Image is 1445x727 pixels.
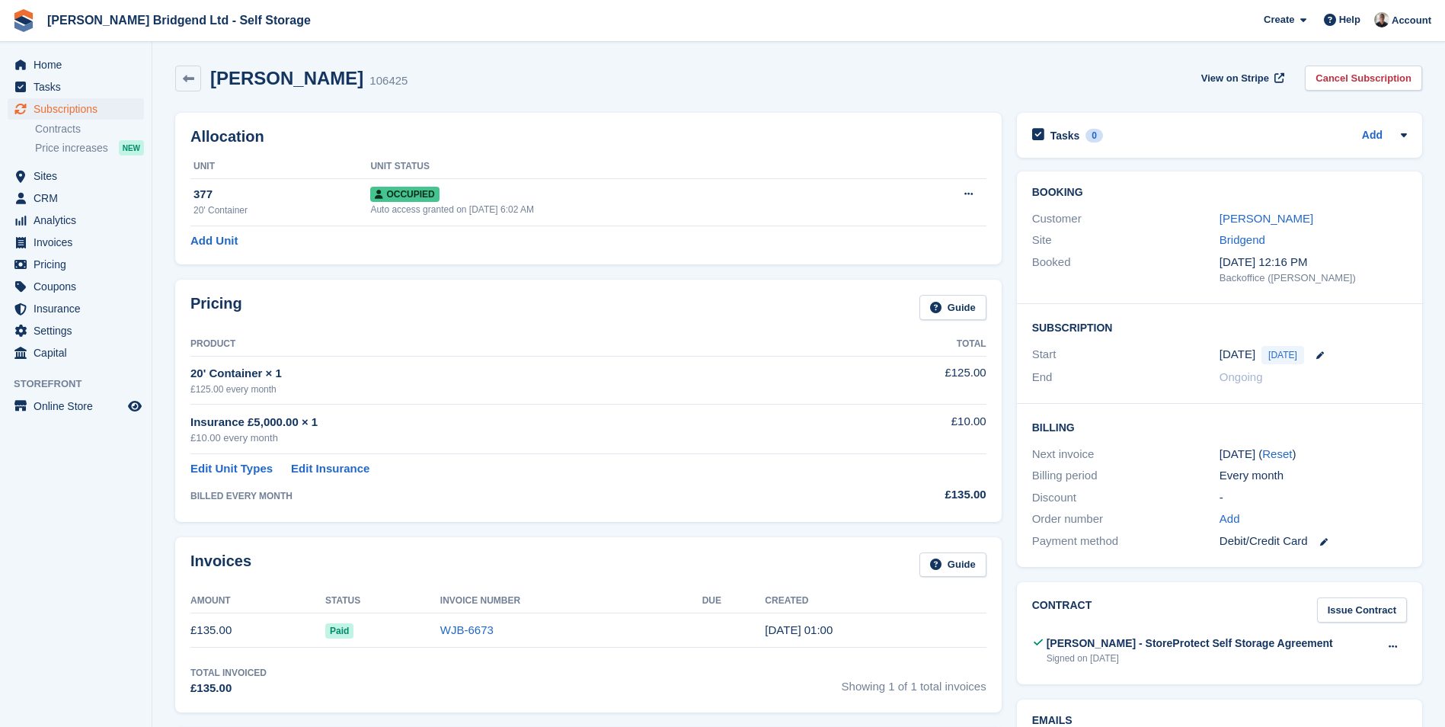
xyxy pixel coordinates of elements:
[190,552,251,578] h2: Invoices
[765,623,833,636] time: 2025-09-05 00:00:59 UTC
[1032,232,1220,249] div: Site
[1050,129,1080,143] h2: Tasks
[190,460,273,478] a: Edit Unit Types
[190,128,986,146] h2: Allocation
[1201,71,1269,86] span: View on Stripe
[34,165,125,187] span: Sites
[190,365,837,383] div: 20' Container × 1
[190,232,238,250] a: Add Unit
[1220,346,1255,363] time: 2025-09-05 00:00:00 UTC
[190,680,267,697] div: £135.00
[370,203,885,216] div: Auto access granted on [DATE] 6:02 AM
[8,396,144,417] a: menu
[837,356,986,404] td: £125.00
[1032,533,1220,550] div: Payment method
[1032,254,1220,286] div: Booked
[119,140,144,155] div: NEW
[1032,597,1092,623] h2: Contract
[1047,652,1333,665] div: Signed on [DATE]
[193,186,370,203] div: 377
[35,141,108,155] span: Price increases
[34,342,125,363] span: Capital
[8,98,144,120] a: menu
[8,54,144,75] a: menu
[190,613,325,648] td: £135.00
[34,76,125,98] span: Tasks
[8,165,144,187] a: menu
[12,9,35,32] img: stora-icon-8386f47178a22dfd0bd8f6a31ec36ba5ce8667c1dd55bd0f319d3a0aa187defe.svg
[440,623,494,636] a: WJB-6673
[837,332,986,357] th: Total
[41,8,317,33] a: [PERSON_NAME] Bridgend Ltd - Self Storage
[369,72,408,90] div: 106425
[190,155,370,179] th: Unit
[1032,715,1407,727] h2: Emails
[190,414,837,431] div: Insurance £5,000.00 × 1
[1220,489,1407,507] div: -
[1032,419,1407,434] h2: Billing
[842,666,986,697] span: Showing 1 of 1 total invoices
[1032,446,1220,463] div: Next invoice
[291,460,369,478] a: Edit Insurance
[1085,129,1103,143] div: 0
[1032,319,1407,335] h2: Subscription
[1032,346,1220,364] div: Start
[1220,467,1407,485] div: Every month
[440,589,702,613] th: Invoice Number
[1220,254,1407,271] div: [DATE] 12:16 PM
[1220,212,1313,225] a: [PERSON_NAME]
[190,332,837,357] th: Product
[1220,370,1263,383] span: Ongoing
[325,589,440,613] th: Status
[14,376,152,392] span: Storefront
[1032,511,1220,528] div: Order number
[1032,210,1220,228] div: Customer
[1264,12,1294,27] span: Create
[8,76,144,98] a: menu
[370,187,439,202] span: Occupied
[1220,533,1407,550] div: Debit/Credit Card
[8,320,144,341] a: menu
[190,383,837,396] div: £125.00 every month
[1032,467,1220,485] div: Billing period
[1047,636,1333,652] div: [PERSON_NAME] - StoreProtect Self Storage Agreement
[34,98,125,120] span: Subscriptions
[1032,187,1407,199] h2: Booking
[8,187,144,209] a: menu
[1305,66,1422,91] a: Cancel Subscription
[765,589,986,613] th: Created
[919,552,986,578] a: Guide
[34,210,125,231] span: Analytics
[34,232,125,253] span: Invoices
[1220,511,1240,528] a: Add
[190,489,837,503] div: BILLED EVERY MONTH
[837,405,986,454] td: £10.00
[325,623,353,639] span: Paid
[190,431,837,446] div: £10.00 every month
[837,486,986,504] div: £135.00
[1317,597,1407,623] a: Issue Contract
[1220,233,1265,246] a: Bridgend
[702,589,766,613] th: Due
[1220,446,1407,463] div: [DATE] ( )
[34,54,125,75] span: Home
[193,203,370,217] div: 20' Container
[1195,66,1287,91] a: View on Stripe
[919,295,986,320] a: Guide
[126,397,144,415] a: Preview store
[34,187,125,209] span: CRM
[190,295,242,320] h2: Pricing
[8,232,144,253] a: menu
[370,155,885,179] th: Unit Status
[35,122,144,136] a: Contracts
[190,666,267,680] div: Total Invoiced
[8,210,144,231] a: menu
[1220,271,1407,286] div: Backoffice ([PERSON_NAME])
[34,254,125,275] span: Pricing
[34,320,125,341] span: Settings
[1392,13,1431,28] span: Account
[8,298,144,319] a: menu
[34,298,125,319] span: Insurance
[1032,489,1220,507] div: Discount
[8,254,144,275] a: menu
